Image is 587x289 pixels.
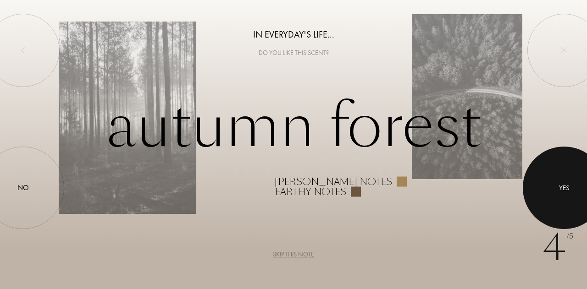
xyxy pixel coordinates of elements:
div: Earthy notes [275,186,346,196]
div: No [17,182,29,193]
div: Skip this note [273,250,314,259]
div: Yes [559,183,570,193]
img: quit_onboard.svg [560,47,568,54]
div: 4 [543,220,573,275]
img: left_onboard.svg [19,47,27,54]
span: /5 [566,231,573,242]
div: Autumn forest [59,93,528,196]
div: [PERSON_NAME] notes [275,176,392,186]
